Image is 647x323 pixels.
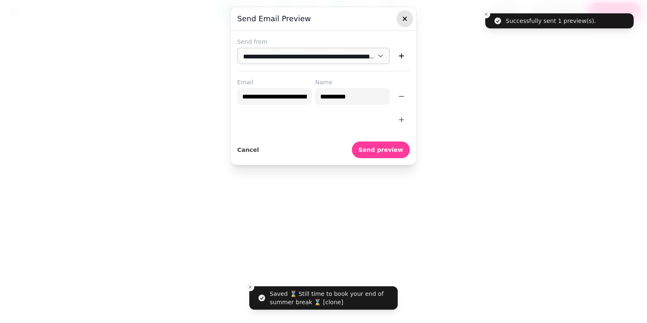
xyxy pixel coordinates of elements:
span: Send preview [359,147,403,153]
label: Send from [237,38,410,46]
span: Cancel [237,147,259,153]
label: Email [237,78,312,86]
button: Send preview [352,141,410,158]
h3: Send email preview [237,14,410,24]
label: Name [315,78,390,86]
button: Cancel [237,141,259,158]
